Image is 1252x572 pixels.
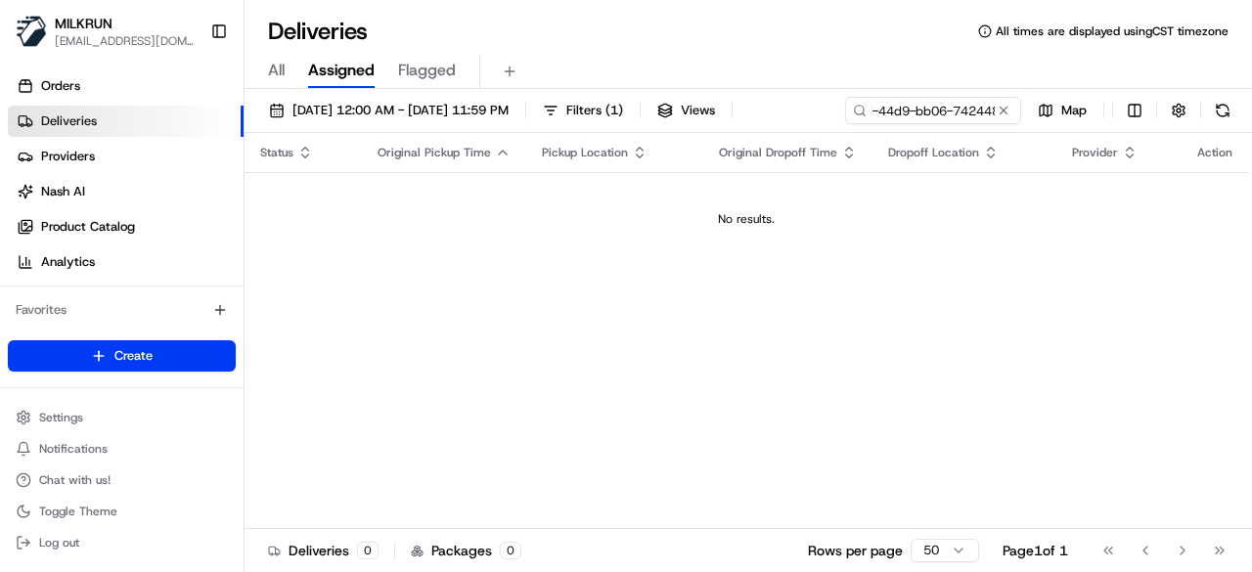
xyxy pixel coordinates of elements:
a: Analytics [8,246,244,278]
div: 0 [500,542,521,559]
span: Settings [39,410,83,425]
button: Refresh [1209,97,1236,124]
span: Analytics [41,253,95,271]
a: Providers [8,141,244,172]
button: [DATE] 12:00 AM - [DATE] 11:59 PM [260,97,517,124]
span: Orders [41,77,80,95]
button: MILKRUNMILKRUN[EMAIL_ADDRESS][DOMAIN_NAME] [8,8,202,55]
button: Chat with us! [8,466,236,494]
span: Product Catalog [41,218,135,236]
button: Settings [8,404,236,431]
button: Log out [8,529,236,556]
div: Action [1197,145,1232,160]
button: Toggle Theme [8,498,236,525]
p: Rows per page [808,541,903,560]
span: Assigned [308,59,375,82]
button: MILKRUN [55,14,112,33]
div: 0 [357,542,379,559]
span: All [268,59,285,82]
span: ( 1 ) [605,102,623,119]
span: Toggle Theme [39,504,117,519]
span: Deliveries [41,112,97,130]
span: Chat with us! [39,472,111,488]
span: Providers [41,148,95,165]
div: No results. [252,211,1240,227]
h1: Deliveries [268,16,368,47]
span: Status [260,145,293,160]
a: Product Catalog [8,211,244,242]
span: Filters [566,102,623,119]
a: Orders [8,70,244,102]
input: Type to search [845,97,1021,124]
span: Pickup Location [542,145,628,160]
span: Original Dropoff Time [719,145,837,160]
span: All times are displayed using CST timezone [996,23,1229,39]
span: Views [681,102,715,119]
span: Original Pickup Time [378,145,491,160]
span: Create [114,347,153,365]
button: [EMAIL_ADDRESS][DOMAIN_NAME] [55,33,195,49]
span: Log out [39,535,79,550]
button: Filters(1) [534,97,632,124]
a: Deliveries [8,106,244,137]
button: Views [648,97,724,124]
div: Deliveries [268,541,379,560]
div: Favorites [8,294,236,326]
div: Packages [411,541,521,560]
button: Notifications [8,435,236,462]
span: Provider [1072,145,1118,160]
img: MILKRUN [16,16,47,47]
span: Flagged [398,59,456,82]
span: Nash AI [41,183,85,200]
span: Map [1061,102,1087,119]
button: Map [1029,97,1095,124]
div: Page 1 of 1 [1003,541,1068,560]
span: [DATE] 12:00 AM - [DATE] 11:59 PM [292,102,509,119]
span: Notifications [39,441,108,457]
a: Nash AI [8,176,244,207]
span: Dropoff Location [888,145,979,160]
button: Create [8,340,236,372]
